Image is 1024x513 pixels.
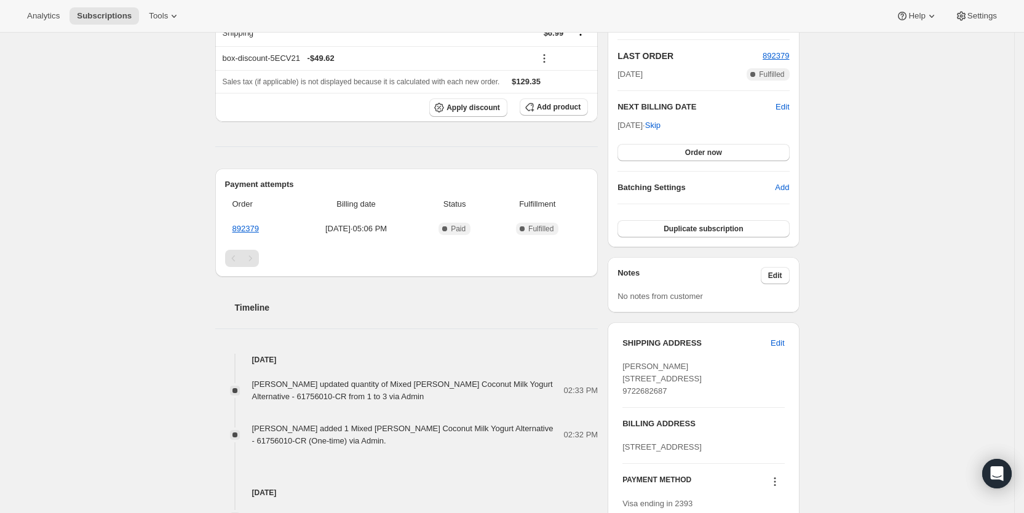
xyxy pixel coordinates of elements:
[889,7,945,25] button: Help
[982,459,1012,488] div: Open Intercom Messenger
[771,337,784,349] span: Edit
[685,148,722,157] span: Order now
[69,7,139,25] button: Subscriptions
[544,28,564,38] span: $6.99
[215,354,598,366] h4: [DATE]
[215,19,437,46] th: Shipping
[297,223,415,235] span: [DATE] · 05:06 PM
[451,224,466,234] span: Paid
[617,101,776,113] h2: NEXT BILLING DATE
[763,51,789,60] a: 892379
[141,7,188,25] button: Tools
[528,224,554,234] span: Fulfilled
[252,424,554,445] span: [PERSON_NAME] added 1 Mixed [PERSON_NAME] Coconut Milk Yogurt Alternative - 61756010-CR (One-time...
[232,224,259,233] a: 892379
[761,267,790,284] button: Edit
[617,220,789,237] button: Duplicate subscription
[77,11,132,21] span: Subscriptions
[564,429,598,441] span: 02:32 PM
[423,198,486,210] span: Status
[512,77,541,86] span: $129.35
[638,116,668,135] button: Skip
[252,380,553,401] span: [PERSON_NAME] updated quantity of Mixed [PERSON_NAME] Coconut Milk Yogurt Alternative - 61756010-...
[520,98,588,116] button: Add product
[759,70,784,79] span: Fulfilled
[776,101,789,113] button: Edit
[622,442,702,451] span: [STREET_ADDRESS]
[235,301,598,314] h2: Timeline
[149,11,168,21] span: Tools
[622,337,771,349] h3: SHIPPING ADDRESS
[664,224,743,234] span: Duplicate subscription
[27,11,60,21] span: Analytics
[908,11,925,21] span: Help
[768,178,796,197] button: Add
[763,50,789,62] button: 892379
[622,362,702,396] span: [PERSON_NAME] [STREET_ADDRESS] 9722682687
[617,68,643,81] span: [DATE]
[429,98,507,117] button: Apply discount
[617,121,661,130] span: [DATE] ·
[967,11,997,21] span: Settings
[617,50,763,62] h2: LAST ORDER
[564,384,598,397] span: 02:33 PM
[225,191,294,218] th: Order
[617,267,761,284] h3: Notes
[308,52,335,65] span: - $49.62
[494,198,581,210] span: Fulfillment
[223,78,500,86] span: Sales tax (if applicable) is not displayed because it is calculated with each new order.
[775,181,789,194] span: Add
[225,250,589,267] nav: Pagination
[763,333,792,353] button: Edit
[617,292,703,301] span: No notes from customer
[948,7,1004,25] button: Settings
[617,181,775,194] h6: Batching Settings
[768,271,782,280] span: Edit
[223,52,528,65] div: box-discount-5ECV21
[645,119,661,132] span: Skip
[622,475,691,491] h3: PAYMENT METHOD
[447,103,500,113] span: Apply discount
[617,144,789,161] button: Order now
[215,487,598,499] h4: [DATE]
[225,178,589,191] h2: Payment attempts
[20,7,67,25] button: Analytics
[297,198,415,210] span: Billing date
[622,418,784,430] h3: BILLING ADDRESS
[537,102,581,112] span: Add product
